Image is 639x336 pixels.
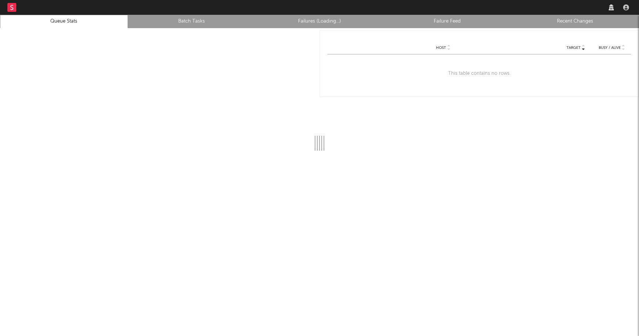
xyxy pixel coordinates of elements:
a: Batch Tasks [132,17,252,26]
span: Busy / Alive [599,46,621,50]
a: Queue Stats [4,17,124,26]
a: Failures (Loading...) [260,17,379,26]
span: Target [567,46,581,50]
a: Failure Feed [388,17,507,26]
span: Host [436,46,446,50]
div: This table contains no rows. [327,54,631,93]
a: Recent Changes [515,17,635,26]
